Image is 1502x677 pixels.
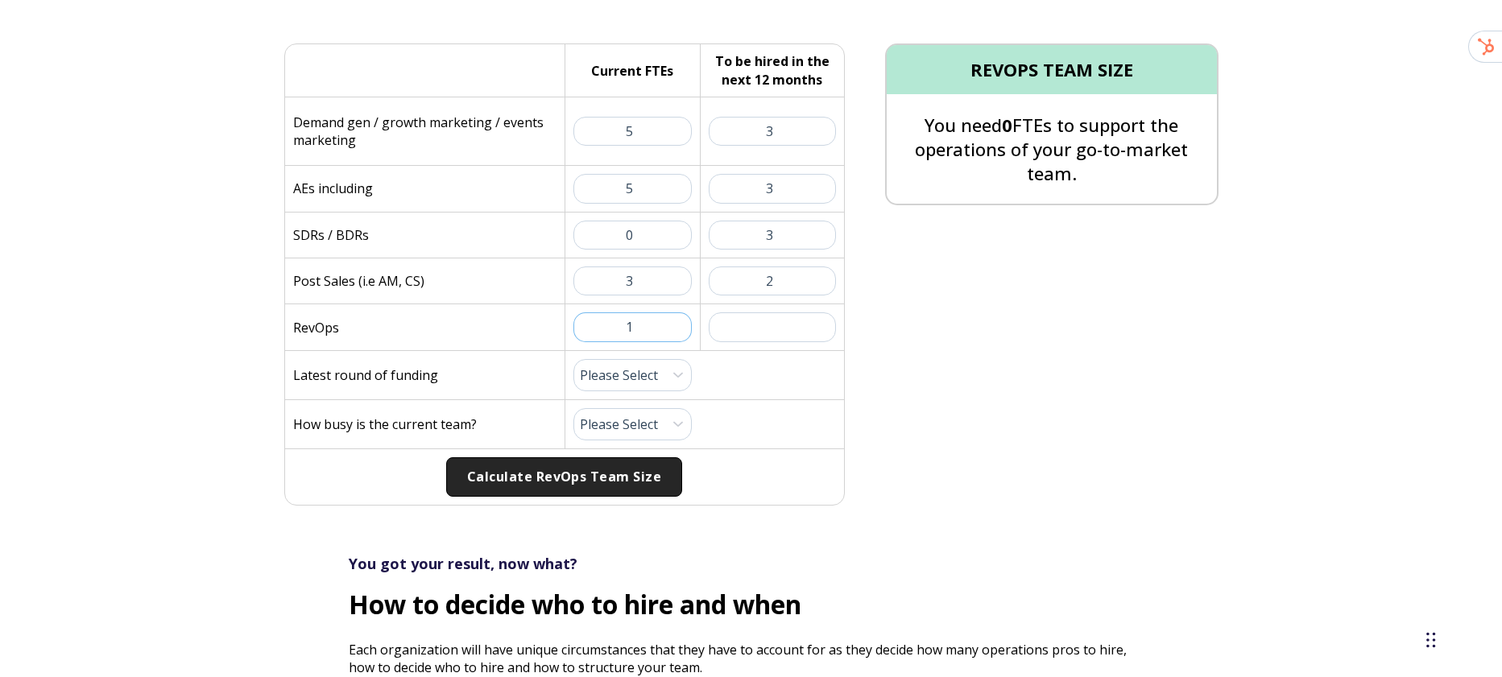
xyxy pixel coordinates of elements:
h4: REVOPS TEAM SIZE [887,45,1217,94]
span: 0 [1002,113,1012,137]
button: Calculate RevOps Team Size [446,457,682,497]
p: Latest round of funding [293,366,438,384]
p: RevOps [293,319,339,336]
iframe: Chat Widget [1212,452,1502,677]
p: SDRs / BDRs [293,226,369,244]
p: Each organization will have unique circumstances that they have to account for as they decide how... [349,641,1154,676]
strong: How to decide who to hire and when [349,587,801,621]
div: Drag [1426,616,1436,664]
p: AEs including [293,180,373,197]
h5: To be hired in the next 12 months [709,52,836,89]
p: Demand gen / growth marketing / events marketing [293,114,557,149]
p: Post Sales (i.e AM, CS) [293,272,424,290]
p: You need FTEs to support the operations of your go-to-market team. [887,113,1217,186]
h5: Current FTEs [591,62,673,80]
strong: You got your result, now what? [349,554,577,573]
p: How busy is the current team? [293,415,477,433]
